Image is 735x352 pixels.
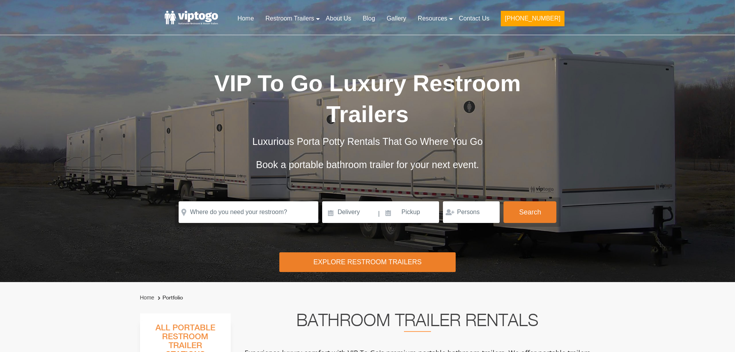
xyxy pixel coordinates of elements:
button: Search [504,201,556,223]
span: Luxurious Porta Potty Rentals That Go Where You Go [252,136,483,147]
input: Persons [443,201,500,223]
a: Restroom Trailers [260,10,320,27]
a: [PHONE_NUMBER] [495,10,570,31]
span: Book a portable bathroom trailer for your next event. [256,159,479,170]
a: Contact Us [453,10,495,27]
input: Pickup [381,201,439,223]
span: | [378,201,380,226]
div: Explore Restroom Trailers [279,252,456,272]
li: Portfolio [156,293,183,303]
a: Resources [412,10,453,27]
input: Where do you need your restroom? [179,201,318,223]
a: Gallery [381,10,412,27]
input: Delivery [322,201,377,223]
h2: Bathroom Trailer Rentals [241,313,594,332]
a: Home [231,10,260,27]
a: About Us [320,10,357,27]
button: [PHONE_NUMBER] [501,11,564,26]
a: Home [140,294,154,301]
span: VIP To Go Luxury Restroom Trailers [214,70,521,127]
a: Blog [357,10,381,27]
